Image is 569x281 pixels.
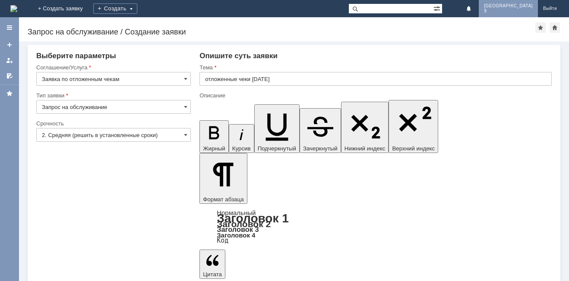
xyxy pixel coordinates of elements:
span: Верхний индекс [392,145,435,152]
div: Описание [199,93,550,98]
span: 9 [484,9,533,14]
button: Зачеркнутый [300,108,341,153]
button: Нижний индекс [341,102,389,153]
a: Заголовок 3 [217,225,259,233]
a: Создать заявку [3,38,16,52]
button: Верхний индекс [389,100,438,153]
img: logo [10,5,17,12]
span: Цитата [203,271,222,278]
div: Формат абзаца [199,210,552,244]
span: Зачеркнутый [303,145,338,152]
a: Код [217,237,228,244]
button: Курсив [229,124,254,153]
button: Жирный [199,120,229,153]
span: Формат абзаца [203,196,243,203]
span: Расширенный поиск [433,4,442,12]
a: Перейти на домашнюю страницу [10,5,17,12]
div: Создать [93,3,137,14]
div: Тема [199,65,550,70]
div: Добавить в избранное [535,22,546,33]
a: Заголовок 1 [217,212,289,225]
span: [GEOGRAPHIC_DATA] [484,3,533,9]
a: Нормальный [217,209,256,216]
span: Подчеркнутый [258,145,296,152]
div: Запрос на обслуживание / Создание заявки [28,28,535,36]
button: Цитата [199,250,225,279]
span: Опишите суть заявки [199,52,278,60]
a: Мои заявки [3,53,16,67]
div: Соглашение/Услуга [36,65,189,70]
span: Жирный [203,145,225,152]
button: Формат абзаца [199,153,247,204]
a: Заголовок 2 [217,219,271,229]
button: Подчеркнутый [254,104,300,153]
span: Нижний индекс [345,145,386,152]
div: Сделать домашней страницей [550,22,560,33]
a: Заголовок 4 [217,231,255,239]
a: Мои согласования [3,69,16,83]
span: Выберите параметры [36,52,116,60]
span: Курсив [232,145,251,152]
div: Тип заявки [36,93,189,98]
div: Срочность [36,121,189,126]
